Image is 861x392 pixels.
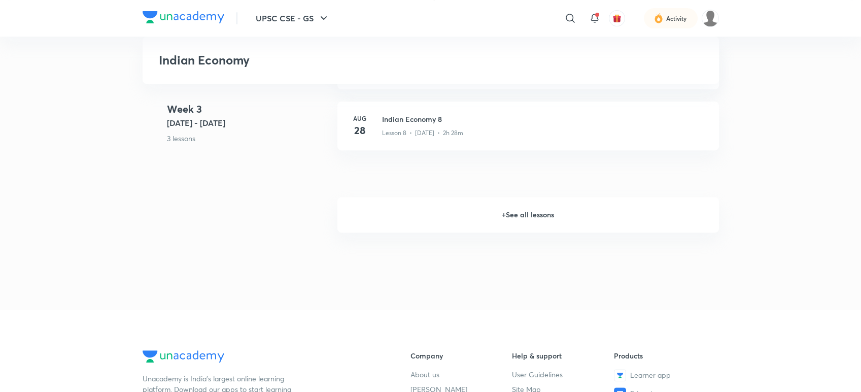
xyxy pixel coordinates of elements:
span: Learner app [630,370,671,380]
img: activity [654,12,663,24]
h6: Help & support [512,350,614,361]
a: User Guidelines [512,369,614,380]
h4: 28 [350,123,370,138]
a: Aug28Indian Economy 8Lesson 8 • [DATE] • 2h 28m [337,102,719,162]
img: Somdev [702,10,719,27]
a: Learner app [614,369,716,381]
img: Learner app [614,369,626,381]
h6: + See all lessons [337,197,719,233]
h5: [DATE] - [DATE] [167,117,329,129]
img: avatar [612,14,622,23]
h6: Company [410,350,512,361]
h4: Week 3 [167,102,329,117]
img: Company Logo [143,350,224,363]
button: avatar [609,10,625,26]
h6: Products [614,350,716,361]
p: 3 lessons [167,133,329,144]
h3: Indian Economy [159,53,556,68]
h3: Indian Economy 8 [382,114,707,124]
button: UPSC CSE - GS [250,8,336,28]
a: About us [410,369,512,380]
img: Company Logo [143,11,224,23]
a: Company Logo [143,350,378,365]
p: Lesson 8 • [DATE] • 2h 28m [382,128,463,138]
h6: Aug [350,114,370,123]
a: Company Logo [143,11,224,26]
